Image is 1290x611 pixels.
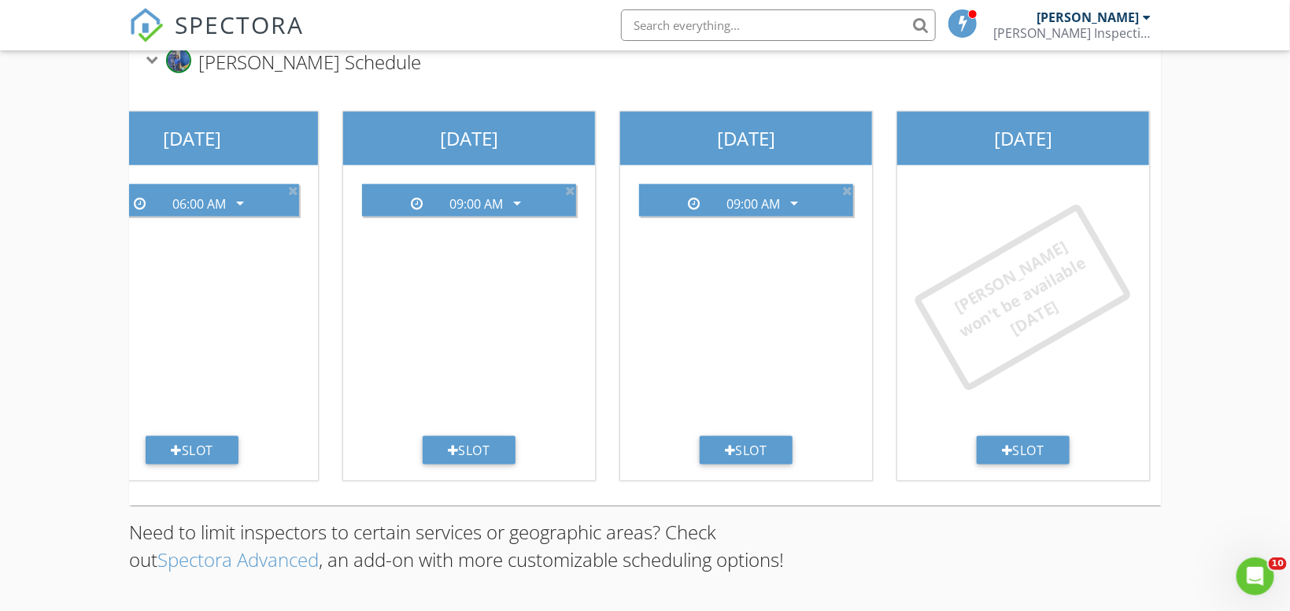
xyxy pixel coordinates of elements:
[129,518,817,575] p: Need to limit inspectors to certain services or geographic areas? Check out , an add-on with more...
[172,197,226,211] div: 06:00 AM
[423,436,516,465] div: Slot
[1236,557,1274,595] iframe: Intercom live chat
[129,8,164,43] img: The Best Home Inspection Software - Spectora
[231,194,249,213] i: arrow_drop_down
[1269,557,1287,570] span: 10
[146,436,238,465] div: Slot
[198,49,421,75] span: [PERSON_NAME] Schedule
[343,112,595,165] div: [DATE]
[700,436,793,465] div: Slot
[897,112,1149,165] div: [DATE]
[175,8,304,41] span: SPECTORA
[993,25,1151,41] div: Ayuso Inspections
[157,547,319,573] a: Spectora Advanced
[1037,9,1139,25] div: [PERSON_NAME]
[977,436,1070,465] div: Slot
[726,197,780,211] div: 09:00 AM
[66,112,318,165] div: [DATE]
[620,112,872,165] div: [DATE]
[129,21,304,54] a: SPECTORA
[785,194,804,213] i: arrow_drop_down
[621,9,936,41] input: Search everything...
[508,194,527,213] i: arrow_drop_down
[166,48,191,73] img: 20250424_104003_1.jpg
[449,197,503,211] div: 09:00 AM
[939,228,1107,367] div: [PERSON_NAME] won't be available [DATE]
